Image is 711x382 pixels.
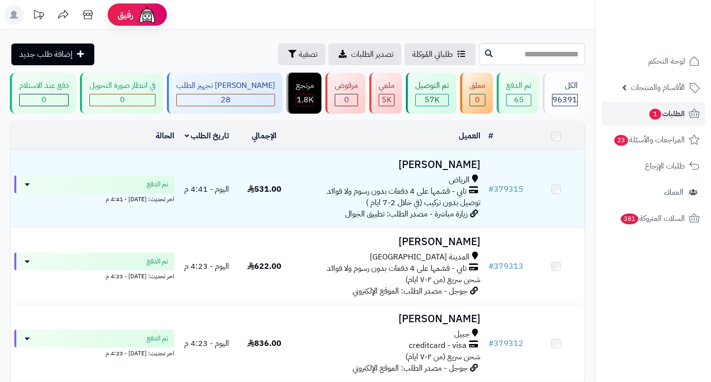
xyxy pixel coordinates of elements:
[221,94,231,106] span: 28
[645,159,685,173] span: طلبات الإرجاع
[631,81,685,94] span: الأقسام والمنتجات
[488,183,494,195] span: #
[470,94,485,106] div: 0
[299,48,317,60] span: تصفية
[14,347,174,358] div: اخر تحديث: [DATE] - 4:23 م
[296,80,314,91] div: مرتجع
[147,334,168,343] span: تم الدفع
[344,94,349,106] span: 0
[335,94,357,106] div: 0
[470,80,485,91] div: معلق
[425,94,439,106] span: 57K
[495,73,541,114] a: تم الدفع 65
[488,338,523,349] a: #379312
[379,80,395,91] div: ملغي
[613,133,685,147] span: المراجعات والأسئلة
[601,154,705,178] a: طلبات الإرجاع
[118,9,133,21] span: رفيق
[90,94,155,106] div: 0
[328,43,401,65] a: تصدير الطلبات
[601,49,705,73] a: لوحة التحكم
[488,338,494,349] span: #
[353,285,468,297] span: جوجل - مصدر الطلب: الموقع الإلكتروني
[488,130,493,142] a: #
[553,94,577,106] span: 96391
[177,94,275,106] div: 28
[382,94,392,106] span: 5K
[366,197,480,209] span: توصيل بدون تركيب (في خلال 2-7 ايام )
[296,94,314,106] div: 1841
[475,94,480,106] span: 0
[488,260,523,272] a: #379313
[614,135,628,146] span: 23
[297,94,314,106] span: 1.8K
[247,260,281,272] span: 622.00
[8,73,78,114] a: دفع عند الاستلام 0
[601,128,705,152] a: المراجعات والأسئلة23
[14,270,174,281] div: اخر تحديث: [DATE] - 4:23 م
[78,73,165,114] a: في انتظار صورة التحويل 0
[278,43,325,65] button: تصفية
[297,236,480,248] h3: [PERSON_NAME]
[449,174,470,186] span: الرياض
[353,362,468,374] span: جوجل - مصدر الطلب: الموقع الإلكتروني
[488,183,523,195] a: #379315
[19,48,73,60] span: إضافة طلب جديد
[404,73,458,114] a: تم التوصيل 57K
[20,94,68,106] div: 0
[412,48,453,60] span: طلباتي المُوكلة
[323,73,367,114] a: مرفوض 0
[620,212,685,225] span: السلات المتروكة
[26,5,51,27] a: تحديثات المنصة
[541,73,587,114] a: الكل96391
[370,252,470,263] span: المدينة [GEOGRAPHIC_DATA]
[14,193,174,204] div: اخر تحديث: [DATE] - 4:41 م
[507,94,531,106] div: 65
[19,80,69,91] div: دفع عند الاستلام
[185,130,230,142] a: تاريخ الطلب
[648,54,685,68] span: لوحة التحكم
[297,159,480,170] h3: [PERSON_NAME]
[184,183,229,195] span: اليوم - 4:41 م
[156,130,174,142] a: الحالة
[11,43,94,65] a: إضافة طلب جديد
[648,107,685,121] span: الطلبات
[416,94,448,106] div: 57015
[147,179,168,189] span: تم الدفع
[247,183,281,195] span: 531.00
[379,94,394,106] div: 4997
[405,274,480,286] span: شحن سريع (من ٢-٧ ايام)
[184,260,229,272] span: اليوم - 4:23 م
[409,340,467,351] span: creditcard - visa
[120,94,125,106] span: 0
[454,329,470,340] span: جبيل
[252,130,276,142] a: الإجمالي
[459,130,480,142] a: العميل
[458,73,495,114] a: معلق 0
[405,351,480,363] span: شحن سريع (من ٢-٧ ايام)
[367,73,404,114] a: ملغي 5K
[415,80,449,91] div: تم التوصيل
[41,94,46,106] span: 0
[351,48,394,60] span: تصدير الطلبات
[147,256,168,266] span: تم الدفع
[601,207,705,230] a: السلات المتروكة381
[184,338,229,349] span: اليوم - 4:23 م
[621,213,638,224] span: 381
[601,180,705,204] a: العملاء
[664,185,683,199] span: العملاء
[514,94,524,106] span: 65
[601,102,705,126] a: الطلبات1
[327,263,467,274] span: تابي - قسّمها على 4 دفعات بدون رسوم ولا فوائد
[297,313,480,325] h3: [PERSON_NAME]
[327,186,467,197] span: تابي - قسّمها على 4 دفعات بدون رسوم ولا فوائد
[165,73,284,114] a: [PERSON_NAME] تجهيز الطلب 28
[488,260,494,272] span: #
[89,80,156,91] div: في انتظار صورة التحويل
[284,73,323,114] a: مرتجع 1.8K
[176,80,275,91] div: [PERSON_NAME] تجهيز الطلب
[649,109,661,120] span: 1
[404,43,475,65] a: طلباتي المُوكلة
[506,80,531,91] div: تم الدفع
[247,338,281,349] span: 836.00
